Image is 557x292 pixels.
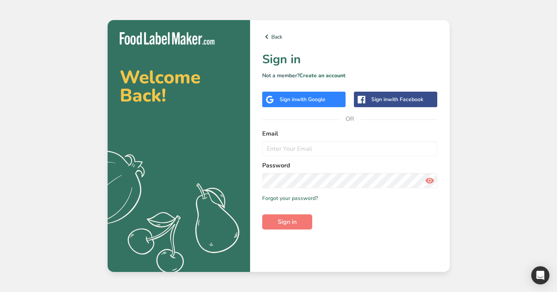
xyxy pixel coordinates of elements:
span: with Google [296,96,325,103]
img: Food Label Maker [120,32,214,45]
input: Enter Your Email [262,141,438,156]
span: OR [338,108,361,130]
label: Email [262,129,438,138]
a: Back [262,32,438,41]
label: Password [262,161,438,170]
button: Sign in [262,214,312,230]
h1: Sign in [262,50,438,69]
div: Open Intercom Messenger [531,266,549,284]
h2: Welcome Back! [120,68,238,105]
p: Not a member? [262,72,438,80]
a: Forgot your password? [262,194,318,202]
span: Sign in [278,217,297,226]
div: Sign in [280,95,325,103]
div: Sign in [371,95,423,103]
a: Create an account [299,72,346,79]
span: with Facebook [388,96,423,103]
